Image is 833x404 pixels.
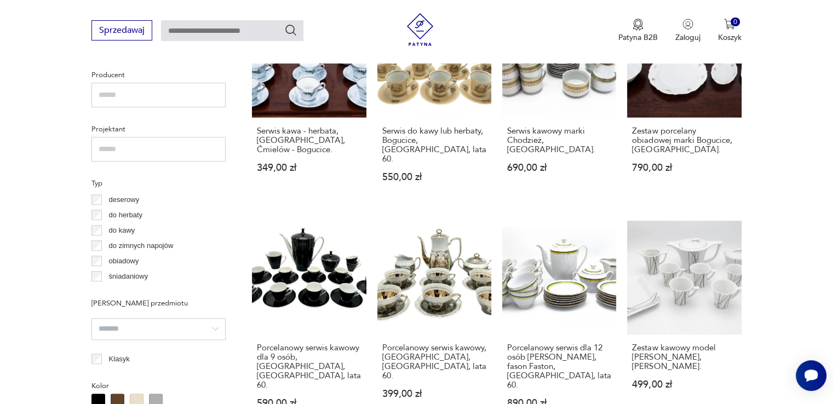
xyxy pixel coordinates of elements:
p: 399,00 zł [382,389,486,399]
p: Zaloguj [675,32,700,43]
a: Sprzedawaj [91,27,152,35]
h3: Serwis kawowy marki Chodzież, [GEOGRAPHIC_DATA]. [507,126,611,154]
h3: Serwis do kawy lub herbaty, Bogucice, [GEOGRAPHIC_DATA], lata 60. [382,126,486,164]
h3: Porcelanowy serwis dla 12 osób [PERSON_NAME], fason Faston, [GEOGRAPHIC_DATA], lata 60. [507,343,611,390]
p: do herbaty [109,209,142,221]
p: Producent [91,69,226,81]
div: 0 [731,18,740,27]
p: Patyna B2B [618,32,658,43]
img: Ikonka użytkownika [682,19,693,30]
a: Zestaw porcelany obiadowej marki Bogucice, Polska.Zestaw porcelany obiadowej marki Bogucice, [GEO... [627,3,741,203]
p: [PERSON_NAME] przedmiotu [91,297,226,309]
button: Sprzedawaj [91,20,152,41]
p: śniadaniowy [109,270,148,282]
h3: Zestaw kawowy model [PERSON_NAME], [PERSON_NAME]. [632,343,736,371]
h3: Serwis kawa - herbata, [GEOGRAPHIC_DATA], Ćmielów - Bogucice. [257,126,361,154]
p: 499,00 zł [632,380,736,389]
a: Ikona medaluPatyna B2B [618,19,658,43]
button: 0Koszyk [718,19,742,43]
p: Koszyk [718,32,742,43]
button: Patyna B2B [618,19,658,43]
p: Kolor [91,380,226,392]
img: Ikona medalu [633,19,644,31]
p: deserowy [109,194,140,206]
p: do kawy [109,224,135,236]
p: Klasyk [109,353,130,365]
p: 550,00 zł [382,172,486,182]
button: Szukaj [284,24,297,37]
p: obiadowy [109,255,139,267]
p: Projektant [91,123,226,135]
a: Serwis do kawy lub herbaty, Bogucice, Polska, lata 60.Serwis do kawy lub herbaty, Bogucice, [GEOG... [377,3,491,203]
p: Typ [91,177,226,189]
p: do zimnych napojów [109,240,174,252]
a: Serwis kawowy marki Chodzież, Polska.Serwis kawowy marki Chodzież, [GEOGRAPHIC_DATA].690,00 zł [502,3,616,203]
h3: Porcelanowy serwis kawowy dla 9 osób, [GEOGRAPHIC_DATA], [GEOGRAPHIC_DATA], lata 60. [257,343,361,390]
a: Serwis kawa - herbata, Polska, Ćmielów - Bogucice.Serwis kawa - herbata, [GEOGRAPHIC_DATA], Ćmiel... [252,3,366,203]
button: Zaloguj [675,19,700,43]
h3: Porcelanowy serwis kawowy, [GEOGRAPHIC_DATA], [GEOGRAPHIC_DATA], lata 60. [382,343,486,380]
p: 790,00 zł [632,163,736,172]
iframe: Smartsupp widget button [796,360,826,391]
p: 690,00 zł [507,163,611,172]
img: Patyna - sklep z meblami i dekoracjami vintage [404,13,436,46]
h3: Zestaw porcelany obiadowej marki Bogucice, [GEOGRAPHIC_DATA]. [632,126,736,154]
img: Ikona koszyka [724,19,735,30]
p: 349,00 zł [257,163,361,172]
